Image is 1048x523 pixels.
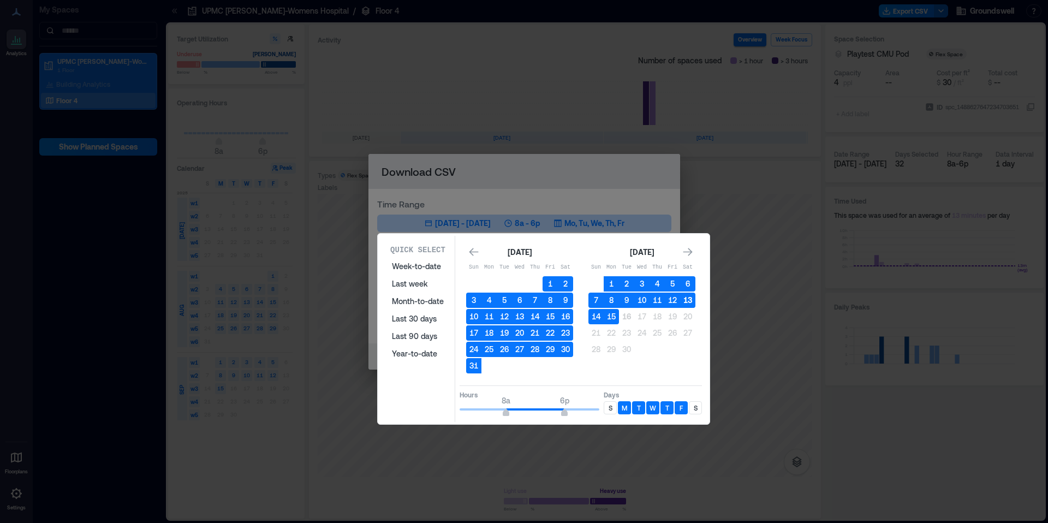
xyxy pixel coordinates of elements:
button: 23 [619,325,634,341]
p: Tue [619,263,634,272]
p: F [680,403,683,412]
button: 11 [650,293,665,308]
button: 9 [558,293,573,308]
button: 5 [497,293,512,308]
p: Sat [680,263,695,272]
button: 28 [588,342,604,357]
button: 20 [680,309,695,324]
button: 1 [543,276,558,292]
button: 17 [634,309,650,324]
button: 30 [558,342,573,357]
th: Tuesday [497,260,512,275]
button: 14 [527,309,543,324]
th: Saturday [680,260,695,275]
button: 18 [481,325,497,341]
button: 4 [481,293,497,308]
button: Go to next month [680,245,695,260]
button: 18 [650,309,665,324]
span: 6p [560,396,569,405]
div: [DATE] [504,246,535,259]
p: Hours [460,390,599,399]
button: 28 [527,342,543,357]
p: Fri [665,263,680,272]
button: Last 30 days [385,310,450,328]
p: Thu [527,263,543,272]
button: 4 [650,276,665,292]
p: T [637,403,641,412]
button: 8 [604,293,619,308]
p: S [609,403,612,412]
p: Days [604,390,702,399]
button: 21 [588,325,604,341]
button: 29 [604,342,619,357]
th: Sunday [588,260,604,275]
p: Sat [558,263,573,272]
button: 6 [680,276,695,292]
th: Wednesday [512,260,527,275]
button: 24 [466,342,481,357]
th: Thursday [527,260,543,275]
button: 1 [604,276,619,292]
p: S [694,403,698,412]
button: 10 [466,309,481,324]
button: 12 [497,309,512,324]
button: 7 [588,293,604,308]
button: 30 [619,342,634,357]
button: 15 [543,309,558,324]
button: 25 [481,342,497,357]
button: 5 [665,276,680,292]
button: 20 [512,325,527,341]
button: 26 [497,342,512,357]
th: Monday [604,260,619,275]
div: [DATE] [627,246,657,259]
button: 2 [558,276,573,292]
th: Saturday [558,260,573,275]
button: Year-to-date [385,345,450,362]
button: 23 [558,325,573,341]
button: 29 [543,342,558,357]
span: 8a [502,396,510,405]
button: 7 [527,293,543,308]
th: Tuesday [619,260,634,275]
button: 19 [497,325,512,341]
button: 22 [543,325,558,341]
button: 3 [466,293,481,308]
button: 2 [619,276,634,292]
button: 22 [604,325,619,341]
button: Last 90 days [385,328,450,345]
button: 26 [665,325,680,341]
button: Week-to-date [385,258,450,275]
button: 16 [619,309,634,324]
button: 3 [634,276,650,292]
p: Quick Select [390,245,445,255]
button: 6 [512,293,527,308]
p: Thu [650,263,665,272]
p: T [665,403,669,412]
button: 27 [512,342,527,357]
button: 9 [619,293,634,308]
button: Month-to-date [385,293,450,310]
button: 14 [588,309,604,324]
button: 15 [604,309,619,324]
th: Friday [665,260,680,275]
button: 19 [665,309,680,324]
button: 13 [680,293,695,308]
button: 11 [481,309,497,324]
p: Fri [543,263,558,272]
p: Wed [512,263,527,272]
th: Wednesday [634,260,650,275]
th: Thursday [650,260,665,275]
button: 8 [543,293,558,308]
button: 17 [466,325,481,341]
button: 10 [634,293,650,308]
button: 13 [512,309,527,324]
th: Friday [543,260,558,275]
th: Sunday [466,260,481,275]
button: 16 [558,309,573,324]
p: W [650,403,656,412]
p: Sun [588,263,604,272]
button: Last week [385,275,450,293]
button: 27 [680,325,695,341]
p: M [622,403,627,412]
th: Monday [481,260,497,275]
